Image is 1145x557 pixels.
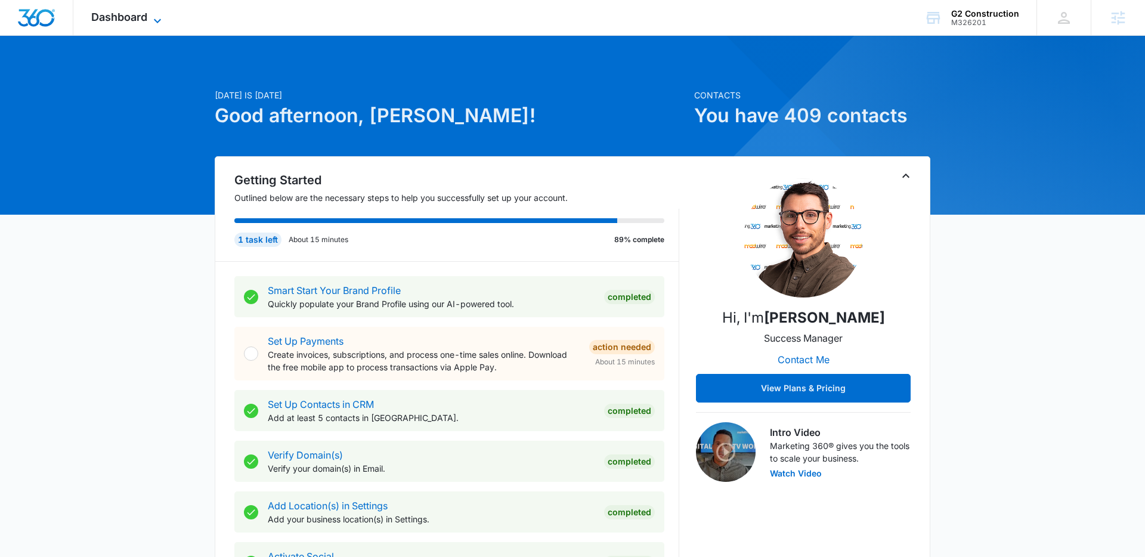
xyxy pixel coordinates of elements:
a: Set Up Payments [268,335,343,347]
img: Intro Video [696,422,756,482]
a: Add Location(s) in Settings [268,500,388,512]
button: Toggle Collapse [899,169,913,183]
h2: Getting Started [234,171,679,189]
span: About 15 minutes [595,357,655,367]
h1: Good afternoon, [PERSON_NAME]! [215,101,687,130]
span: Dashboard [91,11,147,23]
div: v 4.0.25 [33,19,58,29]
img: Adam Eaton [744,178,863,298]
div: Domain Overview [45,70,107,78]
img: logo_orange.svg [19,19,29,29]
a: Smart Start Your Brand Profile [268,284,401,296]
div: Completed [604,290,655,304]
p: 89% complete [614,234,664,245]
button: Contact Me [766,345,841,374]
img: tab_keywords_by_traffic_grey.svg [119,69,128,79]
p: Outlined below are the necessary steps to help you successfully set up your account. [234,191,679,204]
p: Add your business location(s) in Settings. [268,513,595,525]
div: Completed [604,404,655,418]
div: Completed [604,505,655,519]
p: Create invoices, subscriptions, and process one-time sales online. Download the free mobile app t... [268,348,580,373]
p: About 15 minutes [289,234,348,245]
strong: [PERSON_NAME] [764,309,885,326]
div: Domain: [DOMAIN_NAME] [31,31,131,41]
button: View Plans & Pricing [696,374,911,403]
p: Contacts [694,89,930,101]
div: Action Needed [589,340,655,354]
div: account id [951,18,1019,27]
div: Keywords by Traffic [132,70,201,78]
button: Watch Video [770,469,822,478]
p: Success Manager [764,331,843,345]
img: website_grey.svg [19,31,29,41]
h3: Intro Video [770,425,911,440]
img: tab_domain_overview_orange.svg [32,69,42,79]
p: Add at least 5 contacts in [GEOGRAPHIC_DATA]. [268,411,595,424]
div: account name [951,9,1019,18]
p: Quickly populate your Brand Profile using our AI-powered tool. [268,298,595,310]
div: 1 task left [234,233,281,247]
p: Hi, I'm [722,307,885,329]
p: Marketing 360® gives you the tools to scale your business. [770,440,911,465]
p: [DATE] is [DATE] [215,89,687,101]
a: Set Up Contacts in CRM [268,398,374,410]
div: Completed [604,454,655,469]
a: Verify Domain(s) [268,449,343,461]
p: Verify your domain(s) in Email. [268,462,595,475]
h1: You have 409 contacts [694,101,930,130]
